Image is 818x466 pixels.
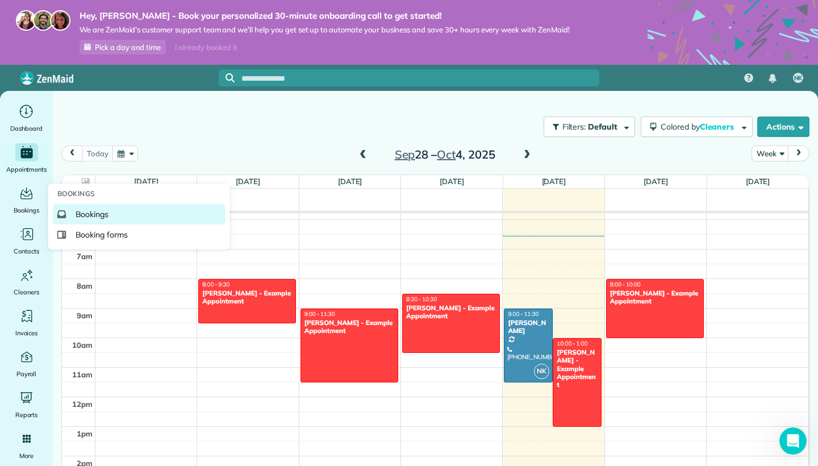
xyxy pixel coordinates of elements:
img: maria-72a9807cf96188c08ef61303f053569d2e2a8a1cde33d635c8a3ac13582a053d.jpg [16,10,36,31]
span: 10am [72,340,93,349]
span: Reports [15,409,38,421]
img: Profile image for Amar [143,18,166,41]
a: [DATE] [134,177,158,186]
a: [DATE] [542,177,566,186]
button: Week [752,145,788,161]
div: How to Create & Edit Booking Forms [23,219,190,231]
div: [PERSON_NAME] - Example Appointment [556,348,598,389]
span: Contacts [14,246,39,257]
a: [DATE] [644,177,668,186]
a: Reports [5,389,48,421]
span: 12pm [72,400,93,409]
div: Notifications [761,66,784,91]
span: Home [15,383,41,391]
h2: 28 – 4, 2025 [374,148,516,161]
span: 9:00 - 11:30 [508,310,539,318]
a: [DATE] [338,177,362,186]
a: Bookings [53,204,226,224]
a: Bookings [5,184,48,216]
iframe: Intercom live chat [779,427,807,455]
a: Appointments [5,143,48,175]
svg: Focus search [226,73,235,82]
a: Cleaners [5,266,48,298]
div: [PERSON_NAME] [507,319,549,335]
span: Sep [395,147,415,161]
button: Search for help [16,188,211,210]
div: How to Give a Member of Your Staff Office Manager Access [16,236,211,269]
span: Bookings [76,209,109,220]
a: Pick a day and time [80,40,166,55]
div: I already booked it [168,40,244,55]
span: NK [534,364,549,379]
span: 8:00 - 10:00 [610,281,641,288]
button: Colored byCleaners [641,116,753,137]
span: 10:00 - 1:00 [557,340,587,347]
div: [PERSON_NAME] - Example Appointment [406,304,496,321]
span: Appointments [6,164,47,175]
span: Booking forms [76,229,128,240]
button: Focus search [219,73,235,82]
span: We are ZenMaid’s customer support team and we’ll help you get set up to automate your business an... [80,25,570,35]
span: Cleaners [700,122,736,132]
span: Bookings [14,205,40,216]
span: 8:00 - 9:30 [202,281,229,288]
span: 8am [77,281,93,290]
div: How to Create & Edit Booking Forms [16,215,211,236]
div: Ask a questionAI Agent and team can help [11,134,216,177]
span: 1pm [77,429,93,438]
span: NK [794,74,803,83]
a: Booking forms [53,224,226,245]
img: Profile image for Edgar [122,18,144,41]
button: Help [114,355,170,400]
button: Filters: Default [544,116,635,137]
span: 11am [72,370,93,379]
div: Ask a question [23,143,190,155]
span: Invoices [15,327,38,339]
div: [PERSON_NAME] - Example Appointment [304,319,395,335]
span: Tasks [188,383,210,391]
span: Cleaners [14,286,39,298]
div: How to Give a Member of Your Staff Office Manager Access [23,240,190,264]
a: Contacts [5,225,48,257]
span: 7am [77,252,93,261]
span: Oct [437,147,456,161]
a: [DATE] [236,177,260,186]
button: next [788,145,809,161]
p: Hi there 👋 [23,81,204,100]
div: Applying A Price Change [16,269,211,290]
div: How to Schedule Time Off in ZenMaid: Manage Availability for Cleaner Time-Off, Lunch Breaks, and ... [23,294,190,330]
span: Search for help [23,193,92,205]
button: prev [61,145,83,161]
span: Filters: [562,122,586,132]
a: Invoices [5,307,48,339]
span: Payroll [16,368,37,380]
a: [DATE] [440,177,464,186]
button: Tasks [170,355,227,400]
img: logo [23,22,41,40]
div: [PERSON_NAME] - Example Appointment [202,289,293,306]
span: Messages [66,383,105,391]
a: Filters: Default [538,116,635,137]
span: Colored by [661,122,738,132]
span: Bookings [57,188,95,199]
strong: Hey, [PERSON_NAME] - Book your personalized 30-minute onboarding call to get started! [80,10,570,22]
a: Dashboard [5,102,48,134]
div: Close [195,18,216,39]
div: [PERSON_NAME] - Example Appointment [610,289,700,306]
button: Messages [57,355,114,400]
span: More [19,450,34,461]
p: How can we help? [23,100,204,119]
span: Default [588,122,618,132]
div: How to Schedule Time Off in ZenMaid: Manage Availability for Cleaner Time-Off, Lunch Breaks, and ... [16,290,211,335]
button: today [82,145,113,161]
span: 9am [77,311,93,320]
span: Help [133,383,151,391]
span: Dashboard [10,123,43,134]
img: michelle-19f622bdf1676172e81f8f8fba1fb50e276960ebfe0243fe18214015130c80e4.jpg [50,10,70,31]
div: AI Agent and team can help [23,155,190,167]
nav: Main [735,65,818,91]
div: Applying A Price Change [23,273,190,285]
a: [DATE] [746,177,770,186]
img: Profile image for Michee [165,18,187,41]
img: jorge-587dff0eeaa6aab1f244e6dc62b8924c3b6ad411094392a53c71c6c4a576187d.jpg [33,10,53,31]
